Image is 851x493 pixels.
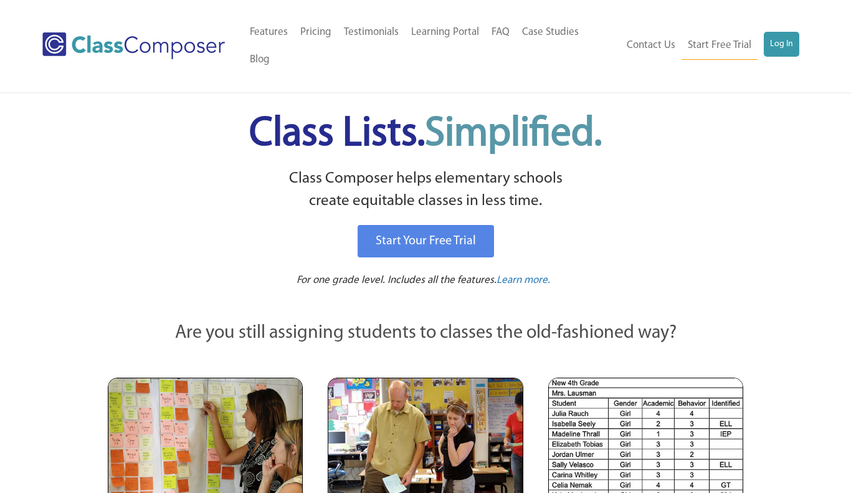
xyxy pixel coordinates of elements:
[244,19,617,74] nav: Header Menu
[485,19,516,46] a: FAQ
[682,32,758,60] a: Start Free Trial
[497,275,550,285] span: Learn more.
[358,225,494,257] a: Start Your Free Trial
[244,19,294,46] a: Features
[764,32,799,57] a: Log In
[617,32,799,60] nav: Header Menu
[106,168,745,213] p: Class Composer helps elementary schools create equitable classes in less time.
[516,19,585,46] a: Case Studies
[405,19,485,46] a: Learning Portal
[338,19,405,46] a: Testimonials
[497,273,550,289] a: Learn more.
[244,46,276,74] a: Blog
[425,114,602,155] span: Simplified.
[294,19,338,46] a: Pricing
[108,320,743,347] p: Are you still assigning students to classes the old-fashioned way?
[297,275,497,285] span: For one grade level. Includes all the features.
[620,32,682,59] a: Contact Us
[249,114,602,155] span: Class Lists.
[376,235,476,247] span: Start Your Free Trial
[42,32,224,59] img: Class Composer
